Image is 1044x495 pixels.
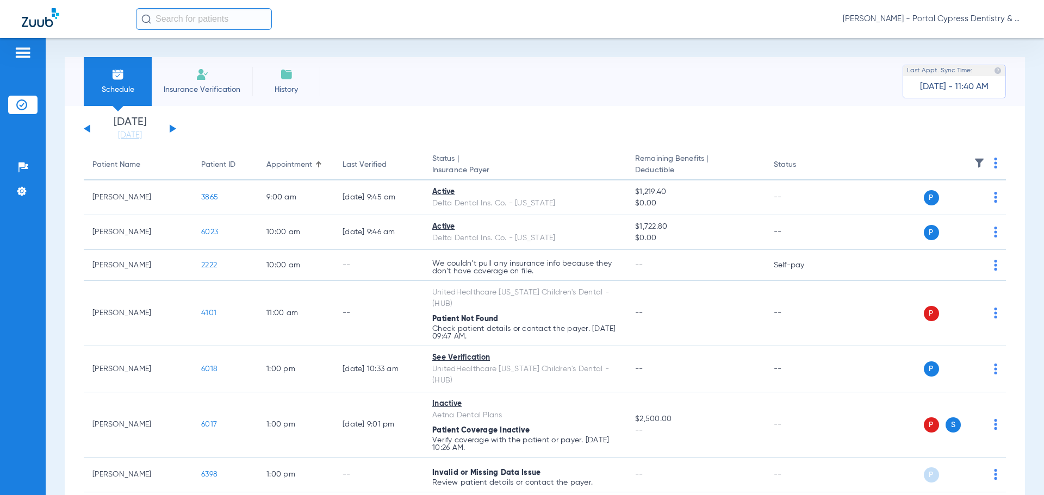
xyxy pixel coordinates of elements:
[994,158,997,168] img: group-dot-blue.svg
[432,398,618,410] div: Inactive
[970,308,980,318] img: x.svg
[258,281,334,346] td: 11:00 AM
[334,458,424,492] td: --
[266,159,312,171] div: Appointment
[334,215,424,250] td: [DATE] 9:46 AM
[626,150,765,180] th: Remaining Benefits |
[280,68,293,81] img: History
[765,250,838,281] td: Self-pay
[258,215,334,250] td: 10:00 AM
[994,260,997,271] img: group-dot-blue.svg
[432,364,618,386] div: UnitedHealthcare [US_STATE] Children's Dental - (HUB)
[196,68,209,81] img: Manual Insurance Verification
[266,159,325,171] div: Appointment
[432,410,618,421] div: Aetna Dental Plans
[920,82,989,92] span: [DATE] - 11:40 AM
[201,421,217,428] span: 6017
[84,458,192,492] td: [PERSON_NAME]
[432,260,618,275] p: We couldn’t pull any insurance info because they don’t have coverage on file.
[635,471,643,478] span: --
[201,159,235,171] div: Patient ID
[432,287,618,310] div: UnitedHealthcare [US_STATE] Children's Dental - (HUB)
[92,159,184,171] div: Patient Name
[994,192,997,203] img: group-dot-blue.svg
[924,225,939,240] span: P
[432,436,618,452] p: Verify coverage with the patient or payer. [DATE] 10:26 AM.
[635,186,756,198] span: $1,219.40
[635,365,643,373] span: --
[432,198,618,209] div: Delta Dental Ins. Co. - [US_STATE]
[970,419,980,430] img: x.svg
[334,392,424,458] td: [DATE] 9:01 PM
[424,150,626,180] th: Status |
[924,361,939,377] span: P
[970,192,980,203] img: x.svg
[136,8,272,30] input: Search for patients
[260,84,312,95] span: History
[970,260,980,271] img: x.svg
[843,14,1022,24] span: [PERSON_NAME] - Portal Cypress Dentistry & Orthodontics
[201,261,217,269] span: 2222
[635,309,643,317] span: --
[924,467,939,483] span: P
[970,227,980,237] img: x.svg
[635,233,756,244] span: $0.00
[994,308,997,318] img: group-dot-blue.svg
[635,221,756,233] span: $1,722.80
[258,250,334,281] td: 10:00 AM
[14,46,32,59] img: hamburger-icon
[97,130,163,141] a: [DATE]
[924,190,939,205] span: P
[84,215,192,250] td: [PERSON_NAME]
[201,159,249,171] div: Patient ID
[84,392,192,458] td: [PERSON_NAME]
[907,65,972,76] span: Last Appt. Sync Time:
[635,413,756,425] span: $2,500.00
[92,84,144,95] span: Schedule
[258,392,334,458] td: 1:00 PM
[974,158,985,168] img: filter.svg
[635,165,756,176] span: Deductible
[765,392,838,458] td: --
[258,180,334,215] td: 9:00 AM
[84,346,192,392] td: [PERSON_NAME]
[201,193,218,201] span: 3865
[160,84,244,95] span: Insurance Verification
[258,458,334,492] td: 1:00 PM
[432,469,540,477] span: Invalid or Missing Data Issue
[432,233,618,244] div: Delta Dental Ins. Co. - [US_STATE]
[924,306,939,321] span: P
[432,479,618,486] p: Review patient details or contact the payer.
[432,315,498,323] span: Patient Not Found
[432,352,618,364] div: See Verification
[635,261,643,269] span: --
[201,471,217,478] span: 6398
[946,417,961,433] span: S
[334,346,424,392] td: [DATE] 10:33 AM
[765,346,838,392] td: --
[994,419,997,430] img: group-dot-blue.svg
[97,117,163,141] li: [DATE]
[258,346,334,392] td: 1:00 PM
[990,443,1044,495] iframe: Chat Widget
[635,425,756,436] span: --
[432,165,618,176] span: Insurance Payer
[201,309,216,317] span: 4101
[84,281,192,346] td: [PERSON_NAME]
[432,325,618,340] p: Check patient details or contact the payer. [DATE] 09:47 AM.
[970,364,980,374] img: x.svg
[994,364,997,374] img: group-dot-blue.svg
[84,250,192,281] td: [PERSON_NAME]
[765,281,838,346] td: --
[22,8,59,27] img: Zuub Logo
[924,417,939,433] span: P
[343,159,387,171] div: Last Verified
[334,281,424,346] td: --
[765,215,838,250] td: --
[201,365,217,373] span: 6018
[765,150,838,180] th: Status
[141,14,151,24] img: Search Icon
[635,198,756,209] span: $0.00
[92,159,140,171] div: Patient Name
